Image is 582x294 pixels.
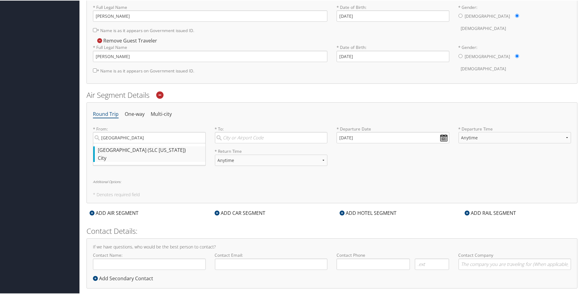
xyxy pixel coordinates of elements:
[93,244,571,248] h4: If we have questions, who would be the best person to contact?
[87,209,142,216] div: ADD AIR SEGMENT
[93,4,327,21] label: * Full Legal Name
[93,10,327,21] input: * Full Legal Name
[93,37,160,43] div: Remove Guest Traveler
[459,13,462,17] input: * Gender:[DEMOGRAPHIC_DATA][DEMOGRAPHIC_DATA]
[515,13,519,17] input: * Gender:[DEMOGRAPHIC_DATA][DEMOGRAPHIC_DATA]
[93,108,119,119] li: Round Trip
[93,192,571,196] h5: * Denotes required field
[98,154,202,162] div: City
[98,146,202,154] div: [GEOGRAPHIC_DATA] (SLC [US_STATE])
[151,108,172,119] li: Multi-city
[337,252,449,258] label: Contact Phone
[515,53,519,57] input: * Gender:[DEMOGRAPHIC_DATA][DEMOGRAPHIC_DATA]
[93,258,206,269] input: Contact Name:
[212,209,268,216] div: ADD CAR SEGMENT
[459,4,571,34] label: * Gender:
[215,258,328,269] input: Contact Email:
[459,131,571,143] select: * Departure Time
[465,50,510,62] label: [DEMOGRAPHIC_DATA]
[93,28,97,31] input: * Name is as it appears on Government issued ID.
[125,108,145,119] li: One-way
[87,225,577,236] h2: Contact Details:
[459,258,571,269] input: Contact Company
[215,252,328,269] label: Contact Email:
[93,68,97,72] input: * Name is as it appears on Government issued ID.
[215,131,328,143] input: City or Airport Code
[93,64,194,76] label: * Name is as it appears on Government issued ID.
[462,209,519,216] div: ADD RAIL SEGMENT
[415,258,449,269] input: .ext
[461,62,506,74] label: [DEMOGRAPHIC_DATA]
[459,53,462,57] input: * Gender:[DEMOGRAPHIC_DATA][DEMOGRAPHIC_DATA]
[93,274,156,281] div: Add Secondary Contact
[337,44,449,61] label: * Date of Birth:
[215,125,328,143] label: * To:
[93,125,206,143] label: * From:
[87,89,577,100] h2: Air Segment Details
[337,131,449,143] input: MM/DD/YYYY
[459,252,571,269] label: Contact Company
[93,252,206,269] label: Contact Name:
[93,50,327,61] input: * Full Legal Name
[337,209,400,216] div: ADD HOTEL SEGMENT
[93,131,206,143] input: [GEOGRAPHIC_DATA] (SLC [US_STATE])City
[337,10,449,21] input: * Date of Birth:
[93,24,194,35] label: * Name is as it appears on Government issued ID.
[337,125,449,131] label: * Departure Date
[461,22,506,34] label: [DEMOGRAPHIC_DATA]
[337,50,449,61] input: * Date of Birth:
[215,148,328,154] label: * Return Time
[459,125,571,148] label: * Departure Time
[93,179,571,183] h6: Additional Options:
[337,4,449,21] label: * Date of Birth:
[465,10,510,21] label: [DEMOGRAPHIC_DATA]
[459,44,571,74] label: * Gender:
[93,44,327,61] label: * Full Legal Name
